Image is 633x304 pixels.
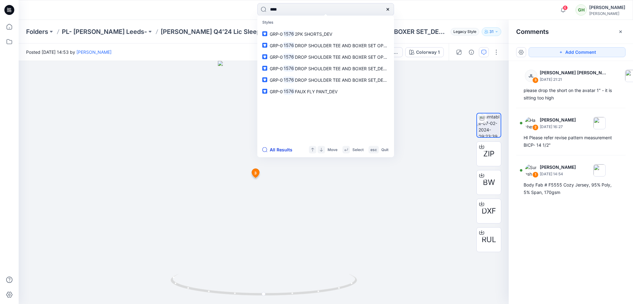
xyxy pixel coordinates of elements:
[524,134,618,149] div: HI Please refer revise pattern measurement BICP- 14 1/2"
[270,89,283,94] span: GRP-0
[295,89,337,94] span: FAUX FLY PANT_DEV
[161,27,297,36] a: [PERSON_NAME] Q4’24 Lic Sleep and Lounge
[270,31,283,36] span: GRP-0
[259,62,393,74] a: GRP-01576DROP SHOULDER TEE AND BOXER SET_DEV_REV1
[270,43,283,48] span: GRP-0
[283,53,295,60] mark: 1576
[76,49,112,55] a: [PERSON_NAME]
[270,54,283,59] span: GRP-0
[525,164,537,177] img: Suresh Perera
[540,164,576,171] p: [PERSON_NAME]
[532,172,539,178] div: 1
[283,42,295,49] mark: 1576
[259,51,393,62] a: GRP-01576DROP SHOULDER TEE AND BOXER SET OPT4_DEVELOPMENT
[328,146,337,153] p: Move
[295,54,423,59] span: DROP SHOULDER TEE AND BOXER SET OPT4_DEVELOPMENT
[540,76,608,83] p: [DATE] 21:21
[589,4,625,11] div: [PERSON_NAME]
[405,47,444,57] button: Colorway 1
[370,146,377,153] p: esc
[532,77,539,83] div: 3
[540,171,576,177] p: [DATE] 14:54
[295,31,332,36] span: 2PK SHORTS_DEV
[489,28,493,35] p: 31
[524,87,618,102] div: please drop the short on the avatar 1" - it is sitting too high
[524,181,618,196] div: Body Fab # F5555 Cozy Jersey, 95% Poly, 5% Span, 170gsm
[295,43,408,48] span: DROP SHOULDER TEE AND BOXER SET OPT_DEV_REV1
[283,88,295,95] mark: 1576
[295,66,398,71] span: DROP SHOULDER TEE AND BOXER SET_DEV_REV1
[62,27,147,36] a: PL- [PERSON_NAME] Leeds-
[283,65,295,72] mark: 1576
[259,17,393,28] p: Styles
[482,234,496,245] span: RUL
[381,146,388,153] p: Quit
[26,27,48,36] a: Folders
[516,28,549,35] h2: Comments
[482,27,501,36] button: 31
[483,148,494,159] span: ZIP
[259,28,393,39] a: GRP-015762PK SHORTS_DEV
[448,27,479,36] button: Legacy Style
[483,177,495,188] span: BW
[540,124,576,130] p: [DATE] 16:27
[451,28,479,35] span: Legacy Style
[482,205,496,217] span: DXF
[525,70,537,82] div: JL
[283,30,295,37] mark: 1576
[295,77,410,82] span: DROP SHOULDER TEE AND BOXER SET_DEVELOPMENT
[529,47,626,57] button: Add Comment
[270,66,283,71] span: GRP-0
[416,49,440,56] div: Colorway 1
[563,5,568,10] span: 6
[589,11,625,16] div: [PERSON_NAME]
[352,146,364,153] p: Select
[259,85,393,97] a: GRP-01576FAUX FLY PANT_DEV
[540,116,576,124] p: [PERSON_NAME]
[525,117,537,129] img: Hashen Malinda
[262,146,296,154] button: All Results
[259,39,393,51] a: GRP-01576DROP SHOULDER TEE AND BOXER SET OPT_DEV_REV1
[540,69,608,76] p: [PERSON_NAME] [PERSON_NAME]
[26,49,112,55] span: Posted [DATE] 14:53 by
[576,4,587,16] div: GH
[532,124,539,131] div: 2
[270,77,283,82] span: GRP-0
[259,74,393,85] a: GRP-01576DROP SHOULDER TEE AND BOXER SET_DEVELOPMENT
[466,47,476,57] button: Details
[283,76,295,83] mark: 1576
[479,113,501,137] img: turntable-07-02-2024-09:23:39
